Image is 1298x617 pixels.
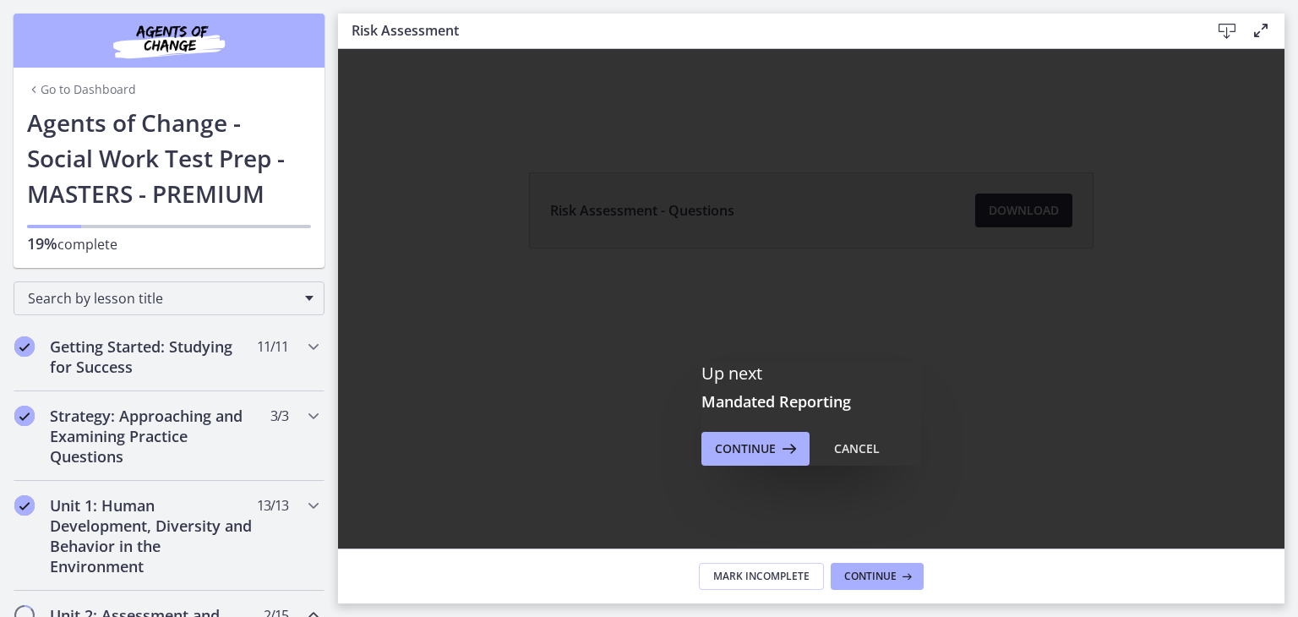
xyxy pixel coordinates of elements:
span: Continue [715,439,776,459]
span: Mark Incomplete [713,570,810,583]
h2: Unit 1: Human Development, Diversity and Behavior in the Environment [50,495,256,576]
span: Continue [844,570,897,583]
span: 19% [27,233,57,254]
span: Search by lesson title [28,289,297,308]
span: 11 / 11 [257,336,288,357]
i: Completed [14,336,35,357]
p: complete [27,233,311,254]
button: Continue [701,432,810,466]
button: Mark Incomplete [699,563,824,590]
a: Go to Dashboard [27,81,136,98]
h2: Strategy: Approaching and Examining Practice Questions [50,406,256,467]
h3: Risk Assessment [352,20,1183,41]
img: Agents of Change Social Work Test Prep [68,20,270,61]
div: Search by lesson title [14,281,324,315]
p: Up next [701,363,921,385]
h2: Getting Started: Studying for Success [50,336,256,377]
button: Cancel [821,432,893,466]
button: Continue [831,563,924,590]
i: Completed [14,406,35,426]
h3: Mandated Reporting [701,391,921,412]
i: Completed [14,495,35,516]
div: Cancel [834,439,880,459]
h1: Agents of Change - Social Work Test Prep - MASTERS - PREMIUM [27,105,311,211]
span: 13 / 13 [257,495,288,516]
span: 3 / 3 [270,406,288,426]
